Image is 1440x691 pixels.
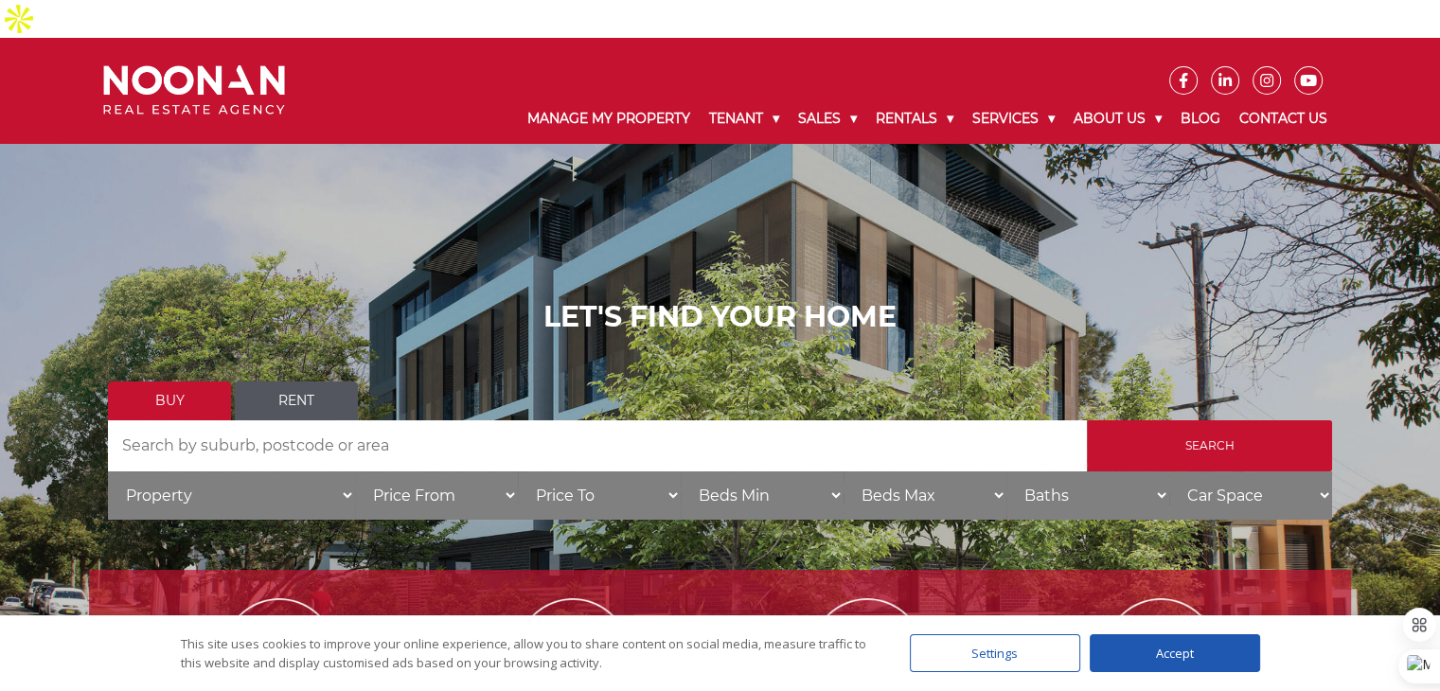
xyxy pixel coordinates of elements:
a: Sales [789,95,866,143]
a: About Us [1064,95,1171,143]
input: Search by suburb, postcode or area [108,420,1087,471]
a: Manage My Property [518,95,700,143]
input: Search [1087,420,1332,471]
a: Services [963,95,1064,143]
div: Accept [1090,634,1260,672]
a: Rentals [866,95,963,143]
a: Tenant [700,95,789,143]
h1: LET'S FIND YOUR HOME [108,300,1332,334]
div: This site uses cookies to improve your online experience, allow you to share content on social me... [181,634,872,672]
a: Buy [108,381,231,420]
a: Contact Us [1230,95,1337,143]
div: Settings [910,634,1080,672]
a: Blog [1171,95,1230,143]
a: Rent [235,381,358,420]
img: Noonan Real Estate Agency [103,65,285,115]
